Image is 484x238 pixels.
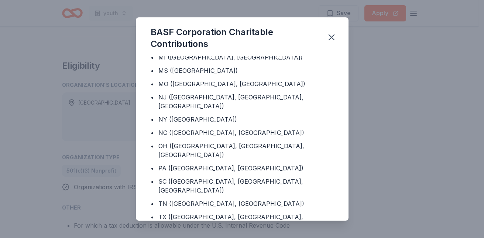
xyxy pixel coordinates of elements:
[158,53,303,62] div: MI ([GEOGRAPHIC_DATA], [GEOGRAPHIC_DATA])
[151,115,154,124] div: •
[151,199,154,208] div: •
[158,164,303,173] div: PA ([GEOGRAPHIC_DATA], [GEOGRAPHIC_DATA])
[151,142,154,150] div: •
[158,93,334,110] div: NJ ([GEOGRAPHIC_DATA], [GEOGRAPHIC_DATA], [GEOGRAPHIC_DATA])
[158,66,238,75] div: MS ([GEOGRAPHIC_DATA])
[158,115,237,124] div: NY ([GEOGRAPHIC_DATA])
[151,128,154,137] div: •
[151,26,317,50] div: BASF Corporation Charitable Contributions
[158,199,304,208] div: TN ([GEOGRAPHIC_DATA], [GEOGRAPHIC_DATA])
[158,128,304,137] div: NC ([GEOGRAPHIC_DATA], [GEOGRAPHIC_DATA])
[151,79,154,88] div: •
[151,177,154,186] div: •
[158,142,334,159] div: OH ([GEOGRAPHIC_DATA], [GEOGRAPHIC_DATA], [GEOGRAPHIC_DATA])
[151,93,154,102] div: •
[151,164,154,173] div: •
[158,79,305,88] div: MO ([GEOGRAPHIC_DATA], [GEOGRAPHIC_DATA])
[151,66,154,75] div: •
[151,212,154,221] div: •
[158,177,334,195] div: SC ([GEOGRAPHIC_DATA], [GEOGRAPHIC_DATA], [GEOGRAPHIC_DATA])
[151,53,154,62] div: •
